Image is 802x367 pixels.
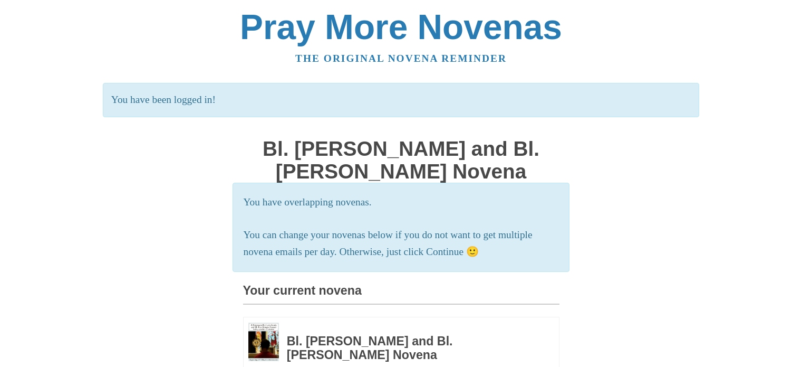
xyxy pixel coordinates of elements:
img: Novena image [248,323,279,361]
p: You have been logged in! [103,83,699,117]
a: The original novena reminder [295,53,507,64]
h1: Bl. [PERSON_NAME] and Bl. [PERSON_NAME] Novena [243,138,559,183]
h3: Your current novena [243,284,559,305]
p: You can change your novenas below if you do not want to get multiple novena emails per day. Other... [244,227,559,261]
a: Pray More Novenas [240,7,562,46]
p: You have overlapping novenas. [244,194,559,211]
h3: Bl. [PERSON_NAME] and Bl. [PERSON_NAME] Novena [287,335,530,362]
